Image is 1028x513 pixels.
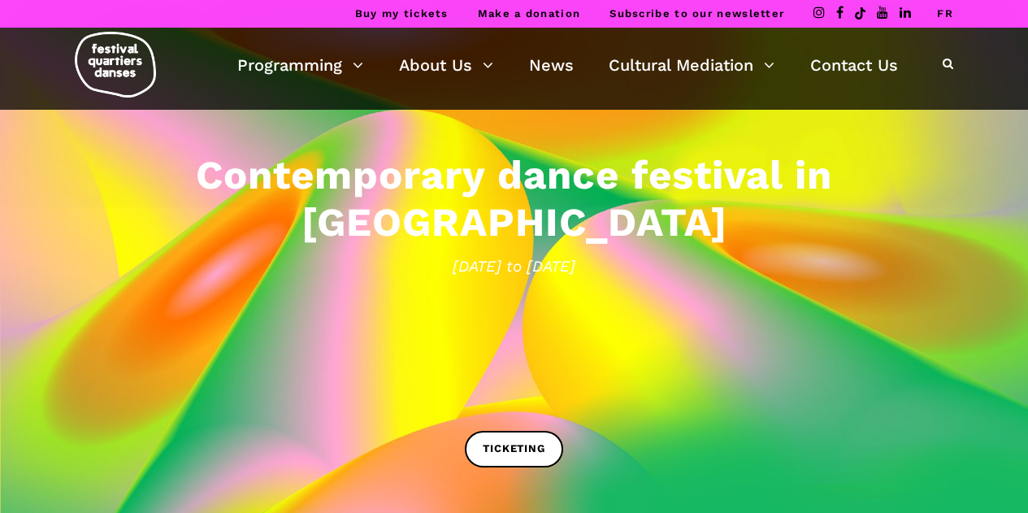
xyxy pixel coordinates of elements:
[937,7,953,20] a: FR
[75,32,156,98] img: logo-fqd-med
[16,150,1012,246] h3: Contemporary dance festival in [GEOGRAPHIC_DATA]
[465,431,562,467] a: TICKETING
[609,51,774,79] a: Cultural Mediation
[483,441,544,458] span: TICKETING
[529,51,574,79] a: News
[355,7,449,20] a: Buy my tickets
[478,7,581,20] a: Make a donation
[810,51,898,79] a: Contact Us
[399,51,493,79] a: About Us
[237,51,363,79] a: Programming
[16,254,1012,279] span: [DATE] to [DATE]
[609,7,784,20] a: Subscribe to our newsletter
